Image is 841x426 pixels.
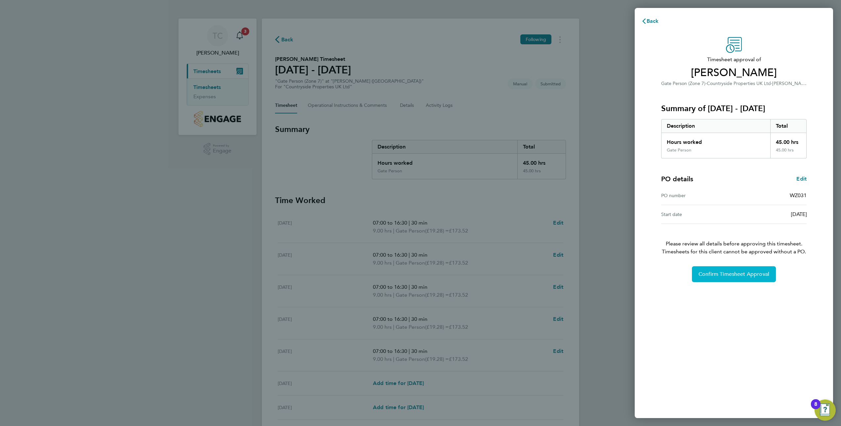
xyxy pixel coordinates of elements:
div: Hours worked [661,133,770,148]
button: Open Resource Center, 8 new notifications [815,400,836,421]
span: Confirm Timesheet Approval [699,271,769,277]
div: Gate Person [667,148,691,153]
span: Back [647,18,659,24]
span: Timesheet approval of [661,56,807,64]
div: Summary of 18 - 24 Aug 2025 [661,119,807,158]
span: [PERSON_NAME] [661,66,807,79]
span: Edit [796,176,807,182]
div: PO number [661,192,734,199]
button: Back [635,15,665,28]
span: · [705,81,707,86]
span: · [771,81,772,86]
p: Please review all details before approving this timesheet. [653,224,815,256]
div: Total [770,119,807,133]
div: 45.00 hrs [770,133,807,148]
h4: PO details [661,174,693,184]
button: Confirm Timesheet Approval [692,266,776,282]
div: Description [661,119,770,133]
h3: Summary of [DATE] - [DATE] [661,103,807,114]
div: Start date [661,210,734,218]
span: WZ031 [790,192,807,198]
span: [PERSON_NAME] (Burnley) [772,80,829,86]
span: Countryside Properties UK Ltd [707,81,771,86]
span: Timesheets for this client cannot be approved without a PO. [653,248,815,256]
div: 8 [814,404,817,413]
a: Edit [796,175,807,183]
span: Gate Person (Zone 7) [661,81,705,86]
div: [DATE] [734,210,807,218]
div: 45.00 hrs [770,148,807,158]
